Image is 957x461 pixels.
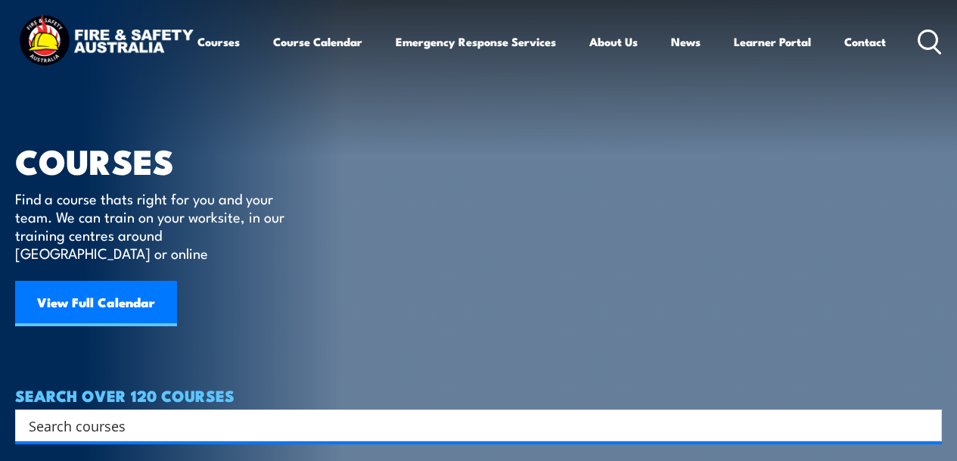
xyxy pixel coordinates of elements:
h4: SEARCH OVER 120 COURSES [15,387,942,403]
a: Course Calendar [273,23,362,60]
a: Contact [844,23,886,60]
form: Search form [32,415,912,436]
a: Courses [197,23,240,60]
button: Search magnifier button [915,415,937,436]
p: Find a course thats right for you and your team. We can train on your worksite, in our training c... [15,189,291,262]
a: Learner Portal [734,23,811,60]
a: View Full Calendar [15,281,177,326]
a: Emergency Response Services [396,23,556,60]
a: About Us [589,23,638,60]
h1: COURSES [15,145,306,175]
a: News [671,23,701,60]
input: Search input [29,414,909,437]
